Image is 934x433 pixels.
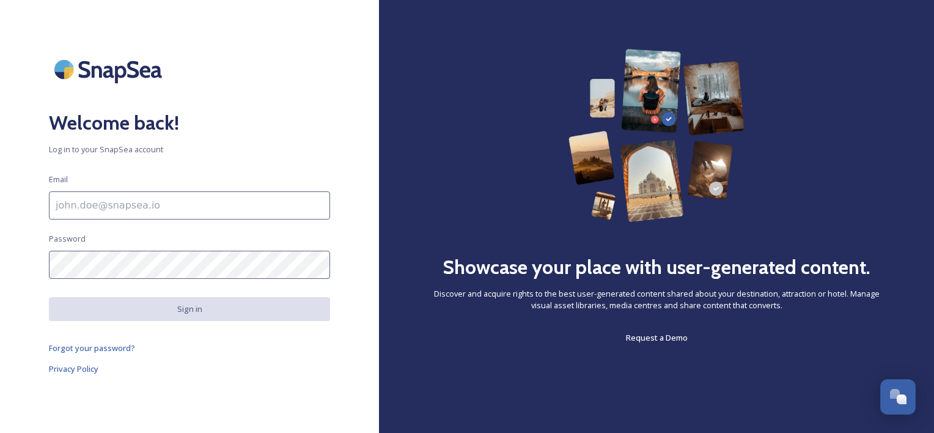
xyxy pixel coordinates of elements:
[49,191,330,220] input: john.doe@snapsea.io
[49,144,330,155] span: Log in to your SnapSea account
[49,297,330,321] button: Sign in
[428,288,885,311] span: Discover and acquire rights to the best user-generated content shared about your destination, att...
[49,174,68,185] span: Email
[49,361,330,376] a: Privacy Policy
[880,379,916,415] button: Open Chat
[626,330,688,345] a: Request a Demo
[568,49,745,222] img: 63b42ca75bacad526042e722_Group%20154-p-800.png
[49,341,330,355] a: Forgot your password?
[49,233,86,245] span: Password
[626,332,688,343] span: Request a Demo
[49,342,135,353] span: Forgot your password?
[49,108,330,138] h2: Welcome back!
[49,363,98,374] span: Privacy Policy
[443,253,870,282] h2: Showcase your place with user-generated content.
[49,49,171,90] img: SnapSea Logo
